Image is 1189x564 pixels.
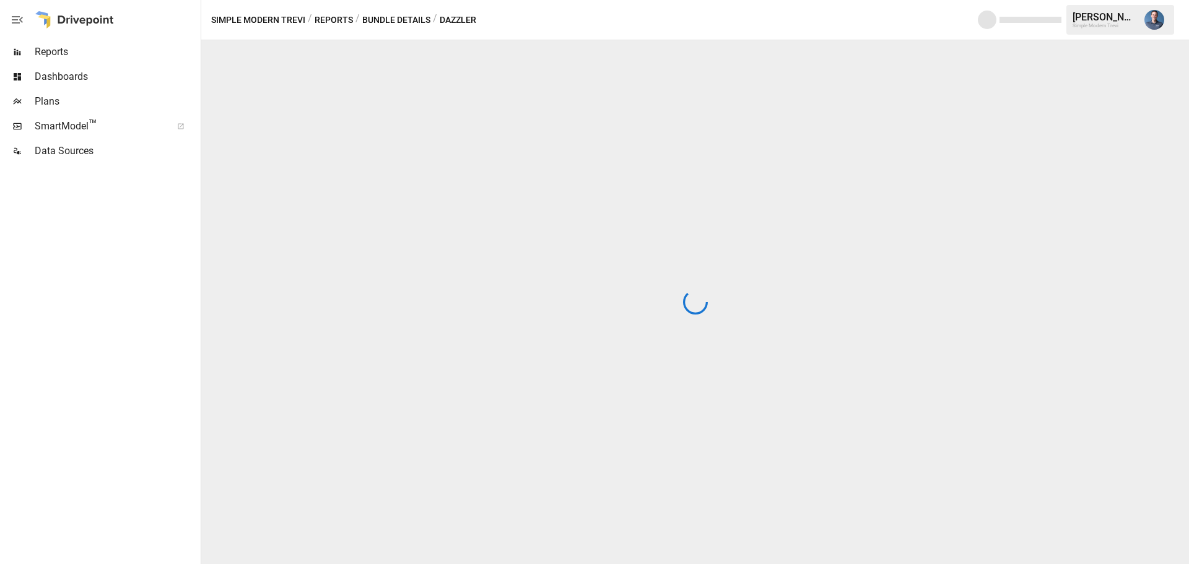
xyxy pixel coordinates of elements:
[35,144,198,158] span: Data Sources
[35,94,198,109] span: Plans
[35,119,163,134] span: SmartModel
[211,12,305,28] button: Simple Modern Trevi
[1144,10,1164,30] img: Mike Beckham
[315,12,353,28] button: Reports
[35,45,198,59] span: Reports
[433,12,437,28] div: /
[1073,23,1137,28] div: Simple Modern Trevi
[362,12,430,28] button: Bundle Details
[1073,11,1137,23] div: [PERSON_NAME]
[89,117,97,132] span: ™
[1137,2,1172,37] button: Mike Beckham
[355,12,360,28] div: /
[35,69,198,84] span: Dashboards
[308,12,312,28] div: /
